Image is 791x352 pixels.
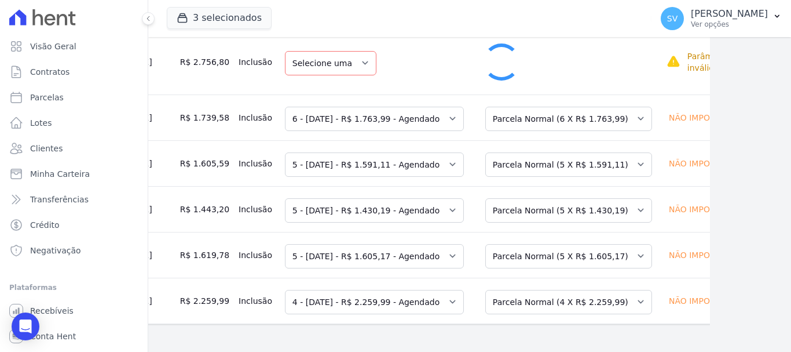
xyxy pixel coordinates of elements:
span: Crédito [30,219,60,231]
a: Clientes [5,137,143,160]
td: R$ 2.756,80 [175,29,234,95]
button: SV [PERSON_NAME] Ver opções [651,2,791,35]
span: Minha Carteira [30,168,90,180]
span: Recebíveis [30,305,74,317]
a: Lotes [5,111,143,135]
td: R$ 2.259,99 [175,278,234,324]
a: Transferências [5,188,143,211]
td: Inclusão [234,95,280,140]
td: Inclusão [234,278,280,324]
a: Parcelas [5,86,143,109]
span: SV [667,14,678,23]
div: Não importado [667,293,740,309]
a: Visão Geral [5,35,143,58]
p: Parâmetro(s) inválido(s). [687,50,740,74]
div: Plataformas [9,281,138,295]
a: Negativação [5,239,143,262]
button: 3 selecionados [167,7,272,29]
td: Inclusão [234,232,280,278]
a: Recebíveis [5,299,143,322]
a: Crédito [5,213,143,237]
td: Inclusão [234,29,280,95]
div: Não importado [667,155,740,172]
td: Inclusão [234,186,280,232]
span: Transferências [30,194,89,205]
p: Ver opções [691,20,768,29]
span: Visão Geral [30,41,76,52]
span: Clientes [30,143,63,154]
td: R$ 1.739,58 [175,95,234,140]
span: Parcelas [30,92,64,103]
span: Contratos [30,66,69,78]
div: Open Intercom Messenger [12,313,39,340]
span: Lotes [30,117,52,129]
div: Não importado [667,247,740,263]
span: Negativação [30,245,81,256]
p: [PERSON_NAME] [691,8,768,20]
td: Inclusão [234,140,280,186]
td: R$ 1.443,20 [175,186,234,232]
a: Minha Carteira [5,162,143,186]
span: Conta Hent [30,331,76,342]
div: Não importado [667,110,740,126]
a: Conta Hent [5,325,143,348]
td: R$ 1.605,59 [175,140,234,186]
div: Não importado [667,201,740,217]
a: Contratos [5,60,143,84]
td: R$ 1.619,78 [175,232,234,278]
